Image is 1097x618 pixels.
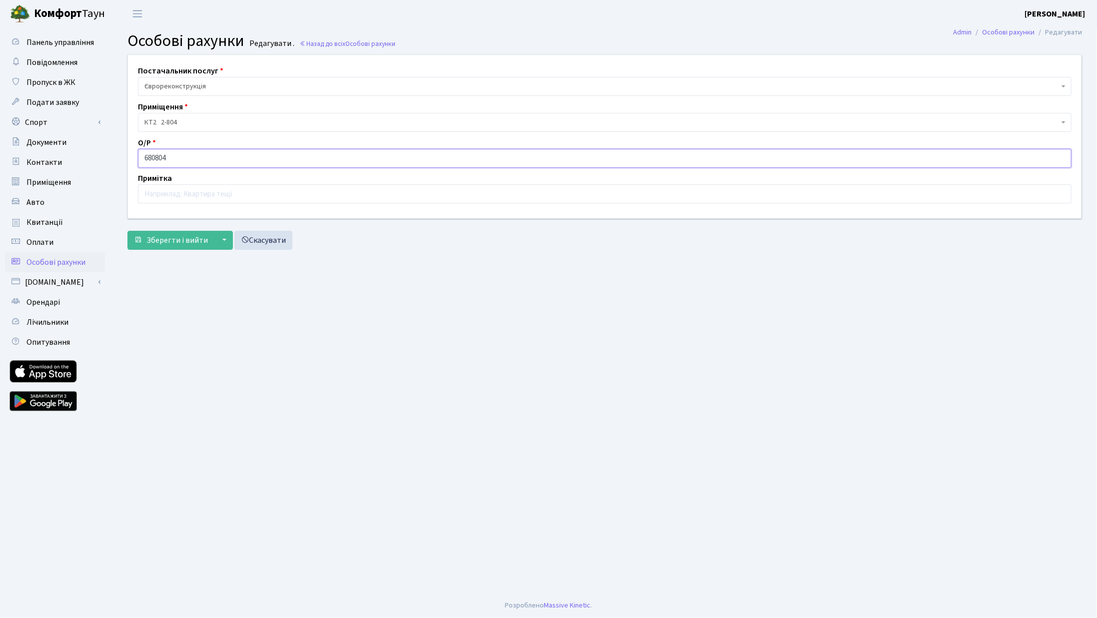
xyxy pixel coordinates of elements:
span: Опитування [26,337,70,348]
a: Документи [5,132,105,152]
label: Приміщення [138,101,188,113]
span: Подати заявку [26,97,79,108]
a: Admin [953,27,972,37]
label: Примітка [138,172,172,184]
a: [PERSON_NAME] [1025,8,1085,20]
a: Особові рахунки [982,27,1035,37]
span: Оплати [26,237,53,248]
a: Квитанції [5,212,105,232]
label: О/Р [138,137,156,149]
a: Спорт [5,112,105,132]
nav: breadcrumb [938,22,1097,43]
b: [PERSON_NAME] [1025,8,1085,19]
span: Квитанції [26,217,63,228]
span: Пропуск в ЖК [26,77,75,88]
li: Редагувати [1035,27,1082,38]
a: Опитування [5,332,105,352]
span: Єврореконструкція [138,77,1072,96]
b: Комфорт [34,5,82,21]
a: Пропуск в ЖК [5,72,105,92]
span: Контакти [26,157,62,168]
span: КТ2 2-804 [144,117,1059,127]
a: Massive Kinetic [544,600,591,611]
span: Лічильники [26,317,68,328]
span: Панель управління [26,37,94,48]
button: Переключити навігацію [125,5,150,22]
span: Повідомлення [26,57,77,68]
button: Зберегти і вийти [127,231,214,250]
a: Подати заявку [5,92,105,112]
input: Наприклад: Квартира тещі [138,184,1072,203]
a: Приміщення [5,172,105,192]
span: Єврореконструкція [144,81,1059,91]
a: [DOMAIN_NAME] [5,272,105,292]
span: Авто [26,197,44,208]
a: Особові рахунки [5,252,105,272]
input: Номер особового рахунку можна знайти в квитанції постачальника послуг [138,149,1072,168]
a: Повідомлення [5,52,105,72]
a: Панель управління [5,32,105,52]
span: Орендарі [26,297,60,308]
a: Лічильники [5,312,105,332]
img: logo.png [10,4,30,24]
span: Документи [26,137,66,148]
a: Авто [5,192,105,212]
span: Особові рахунки [26,257,85,268]
a: Оплати [5,232,105,252]
span: КТ2 2-804 [138,113,1072,132]
a: Скасувати [234,231,292,250]
a: Контакти [5,152,105,172]
span: Приміщення [26,177,71,188]
a: Орендарі [5,292,105,312]
span: Особові рахунки [345,39,395,48]
label: Постачальник послуг [138,65,223,77]
div: Розроблено . [505,600,592,611]
span: Таун [34,5,105,22]
span: Особові рахунки [127,29,244,52]
a: Назад до всіхОсобові рахунки [299,39,395,48]
small: Редагувати . [247,39,294,48]
span: Зберегти і вийти [146,235,208,246]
